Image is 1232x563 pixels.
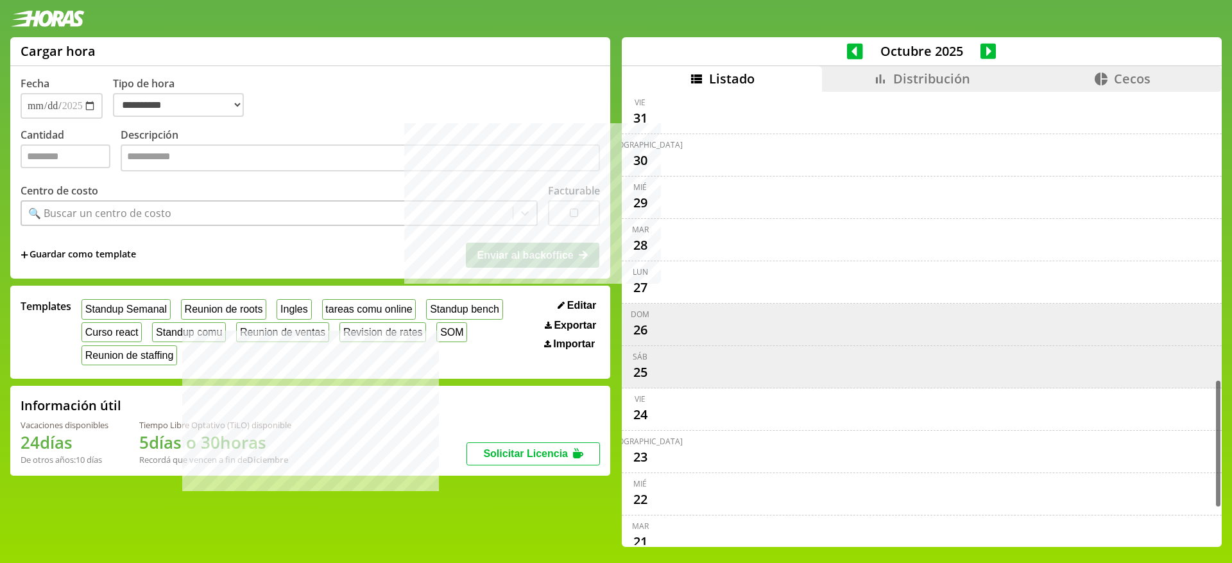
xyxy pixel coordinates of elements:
div: De otros años: 10 días [21,454,108,465]
span: Templates [21,299,71,313]
div: scrollable content [622,92,1222,545]
button: Ingles [277,299,311,319]
div: vie [635,97,646,108]
button: tareas comu online [322,299,416,319]
div: mar [632,224,649,235]
button: Reunion de ventas [236,322,329,342]
label: Cantidad [21,128,121,175]
div: 31 [630,108,651,128]
span: +Guardar como template [21,248,136,262]
div: mié [633,182,647,193]
b: Diciembre [247,454,288,465]
label: Descripción [121,128,600,175]
div: 27 [630,277,651,298]
div: 29 [630,193,651,213]
div: 26 [630,320,651,340]
label: Facturable [548,184,600,198]
button: Standup comu [152,322,226,342]
div: lun [633,266,648,277]
textarea: To enrich screen reader interactions, please activate Accessibility in Grammarly extension settings [121,144,600,171]
div: Recordá que vencen a fin de [139,454,291,465]
div: dom [631,309,649,320]
button: Exportar [541,319,600,332]
div: [DEMOGRAPHIC_DATA] [598,436,683,447]
button: Editar [554,299,600,312]
div: sáb [633,351,647,362]
div: 30 [630,150,651,171]
h1: 24 días [21,431,108,454]
span: Octubre 2025 [863,42,980,60]
h1: 5 días o 30 horas [139,431,291,454]
select: Tipo de hora [113,93,244,117]
input: Cantidad [21,144,110,168]
span: Listado [709,70,755,87]
div: 25 [630,362,651,383]
div: 22 [630,489,651,510]
span: Distribución [893,70,970,87]
div: 🔍 Buscar un centro de costo [28,206,171,220]
button: Revision de rates [339,322,426,342]
div: 24 [630,404,651,425]
div: vie [635,394,646,404]
div: 28 [630,235,651,256]
span: Importar [553,338,595,350]
h2: Información útil [21,397,121,414]
span: Cecos [1114,70,1151,87]
span: + [21,248,28,262]
label: Fecha [21,76,49,91]
label: Centro de costo [21,184,98,198]
div: Tiempo Libre Optativo (TiLO) disponible [139,419,291,431]
button: Reunion de staffing [81,345,177,365]
h1: Cargar hora [21,42,96,60]
div: mar [632,521,649,532]
div: mié [633,478,647,489]
img: logotipo [10,10,85,27]
button: SOM [436,322,467,342]
div: Vacaciones disponibles [21,419,108,431]
button: Standup bench [426,299,502,319]
button: Standup Semanal [81,299,171,319]
div: [DEMOGRAPHIC_DATA] [598,139,683,150]
div: 21 [630,532,651,552]
span: Editar [567,300,596,311]
button: Reunion de roots [181,299,266,319]
span: Exportar [554,320,596,331]
span: Solicitar Licencia [483,448,568,459]
button: Curso react [81,322,142,342]
label: Tipo de hora [113,76,254,119]
div: 23 [630,447,651,467]
button: Solicitar Licencia [466,442,600,465]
